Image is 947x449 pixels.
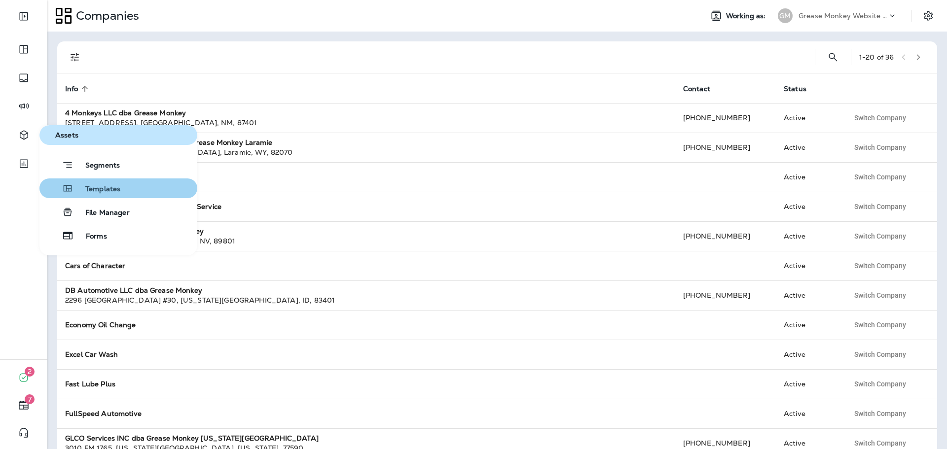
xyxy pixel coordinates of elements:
[854,173,906,180] span: Switch Company
[73,185,120,194] span: Templates
[65,380,115,388] strong: Fast Lube Plus
[25,394,35,404] span: 7
[776,103,841,133] td: Active
[854,351,906,358] span: Switch Company
[683,85,710,93] span: Contact
[65,434,319,443] strong: GLCO Services INC dba Grease Monkey [US_STATE][GEOGRAPHIC_DATA]
[854,203,906,210] span: Switch Company
[65,108,186,117] strong: 4 Monkeys LLC dba Grease Monkey
[776,192,841,221] td: Active
[73,208,130,218] span: File Manager
[65,295,667,305] div: 2296 [GEOGRAPHIC_DATA] #30 , [US_STATE][GEOGRAPHIC_DATA] , ID , 83401
[854,321,906,328] span: Switch Company
[776,221,841,251] td: Active
[854,114,906,121] span: Switch Company
[39,155,197,174] button: Segments
[675,133,776,162] td: [PHONE_NUMBER]
[65,286,202,295] strong: DB Automotive LLC dba Grease Monkey
[799,12,887,20] p: Grease Monkey Website Coupons
[65,350,118,359] strong: Excel Car Wash
[65,138,272,147] strong: Alder Automotive Services, LLC dba Grease Monkey Laramie
[65,320,136,329] strong: Economy Oil Change
[726,12,768,20] span: Working as:
[39,202,197,222] button: File Manager
[43,131,193,139] span: Assets
[39,226,197,245] button: Forms
[854,262,906,269] span: Switch Company
[72,8,139,23] p: Companies
[776,133,841,162] td: Active
[776,162,841,192] td: Active
[65,147,667,157] div: [STREET_ADDRESS][DEMOGRAPHIC_DATA] , Laramie , WY , 82070
[784,85,806,93] span: Status
[776,369,841,399] td: Active
[39,125,197,145] button: Assets
[776,251,841,280] td: Active
[778,8,793,23] div: GM
[39,178,197,198] button: Templates
[854,144,906,151] span: Switch Company
[919,7,937,25] button: Settings
[25,367,35,377] span: 2
[73,161,120,171] span: Segments
[776,399,841,428] td: Active
[65,236,667,246] div: [STREET_ADDRESS][US_STATE] , Elko , NV , 89801
[65,47,85,67] button: Filters
[776,280,841,310] td: Active
[65,409,142,418] strong: FullSpeed Automotive
[854,410,906,417] span: Switch Company
[675,103,776,133] td: [PHONE_NUMBER]
[854,233,906,240] span: Switch Company
[776,340,841,369] td: Active
[854,440,906,447] span: Switch Company
[65,85,78,93] span: Info
[854,380,906,387] span: Switch Company
[854,292,906,299] span: Switch Company
[675,280,776,310] td: [PHONE_NUMBER]
[859,53,894,61] div: 1 - 20 of 36
[823,47,843,67] button: Search Companies
[10,6,37,26] button: Expand Sidebar
[65,118,667,128] div: [STREET_ADDRESS] , [GEOGRAPHIC_DATA] , NM , 87401
[65,261,125,270] strong: Cars of Character
[675,221,776,251] td: [PHONE_NUMBER]
[776,310,841,340] td: Active
[74,232,107,242] span: Forms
